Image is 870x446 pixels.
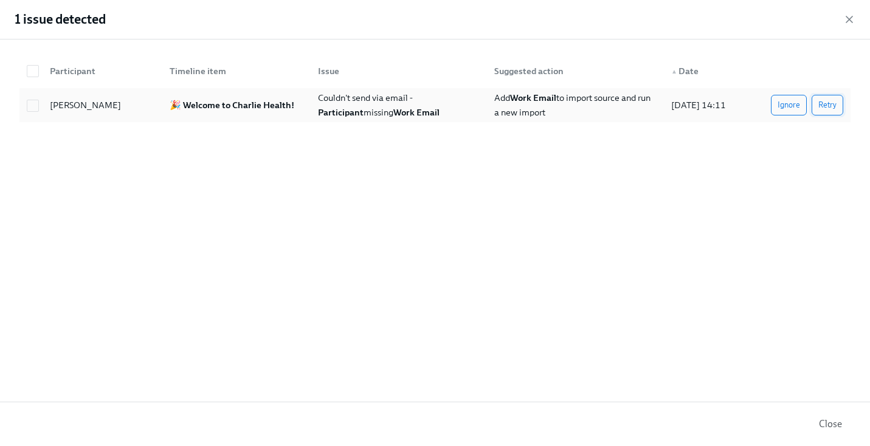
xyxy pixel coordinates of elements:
div: [PERSON_NAME]🎉 Welcome to Charlie Health!Couldn't send via email -ParticipantmissingWork EmailAdd... [19,88,851,122]
div: Issue [308,59,485,83]
div: Date [666,64,751,78]
span: Close [819,418,842,430]
strong: Work Email [393,107,440,118]
div: Suggested action [489,64,661,78]
strong: Work Email [510,92,556,103]
button: Close [810,412,851,436]
div: ▲Date [661,59,751,83]
strong: Participant [318,107,364,118]
div: [DATE] 14:11 [666,98,751,112]
span: Ignore [778,99,800,111]
strong: 🎉 Welcome to Charlie Health! [170,100,294,111]
span: Retry [818,99,837,111]
button: Retry [812,95,843,115]
div: Participant [45,64,160,78]
div: [PERSON_NAME] [45,98,160,112]
div: Suggested action [485,59,661,83]
div: Timeline item [160,59,308,83]
div: Participant [40,59,160,83]
div: Timeline item [165,64,308,78]
button: Ignore [771,95,807,115]
div: Issue [313,64,485,78]
h2: 1 issue detected [15,10,106,29]
span: ▲ [671,69,677,75]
